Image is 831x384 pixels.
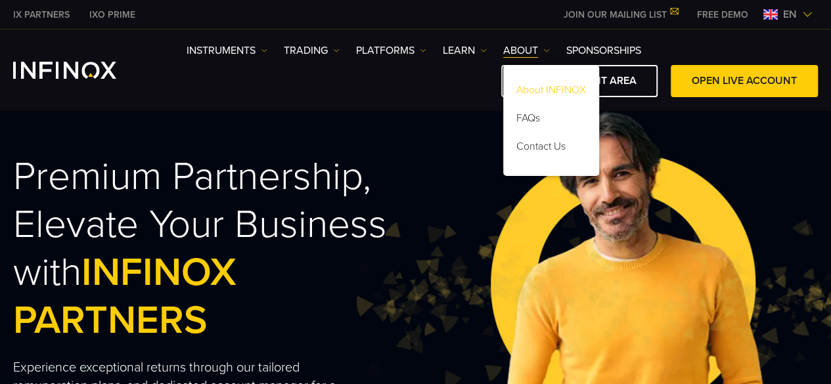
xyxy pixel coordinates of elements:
a: INFINOX [3,8,79,22]
a: SPONSORSHIPS [566,43,641,58]
a: Learn [443,43,487,58]
a: TRADING [284,43,340,58]
a: JOIN OUR MAILING LIST [554,9,687,20]
a: LOGIN TO CLIENT AREA [501,65,658,97]
span: INFINOX PARTNERS [13,249,236,344]
a: INFINOX [79,8,145,22]
a: INFINOX Logo [13,62,147,79]
a: OPEN LIVE ACCOUNT [671,65,818,97]
a: INFINOX MENU [687,8,758,22]
a: ABOUT [503,43,550,58]
a: About INFINOX [503,78,599,106]
h2: Premium Partnership, Elevate Your Business with [13,153,439,345]
span: en [778,7,802,22]
a: Instruments [187,43,267,58]
a: FAQs [503,106,599,135]
a: PLATFORMS [356,43,426,58]
a: Contact Us [503,135,599,163]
